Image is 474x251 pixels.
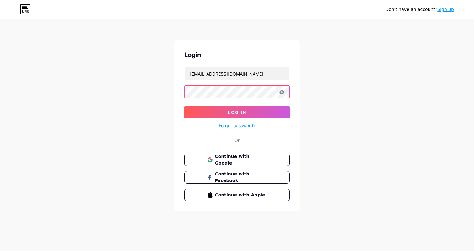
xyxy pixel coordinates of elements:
button: Continue with Apple [184,189,290,201]
div: Login [184,50,290,60]
input: Username [185,67,289,80]
span: Continue with Google [215,153,267,166]
a: Forgot password? [219,122,255,129]
span: Continue with Facebook [215,171,267,184]
a: Sign up [437,7,454,12]
span: Log In [228,110,246,115]
div: Don't have an account? [385,6,454,13]
button: Log In [184,106,290,118]
div: Or [234,137,240,144]
button: Continue with Facebook [184,171,290,184]
span: Continue with Apple [215,192,267,198]
button: Continue with Google [184,154,290,166]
